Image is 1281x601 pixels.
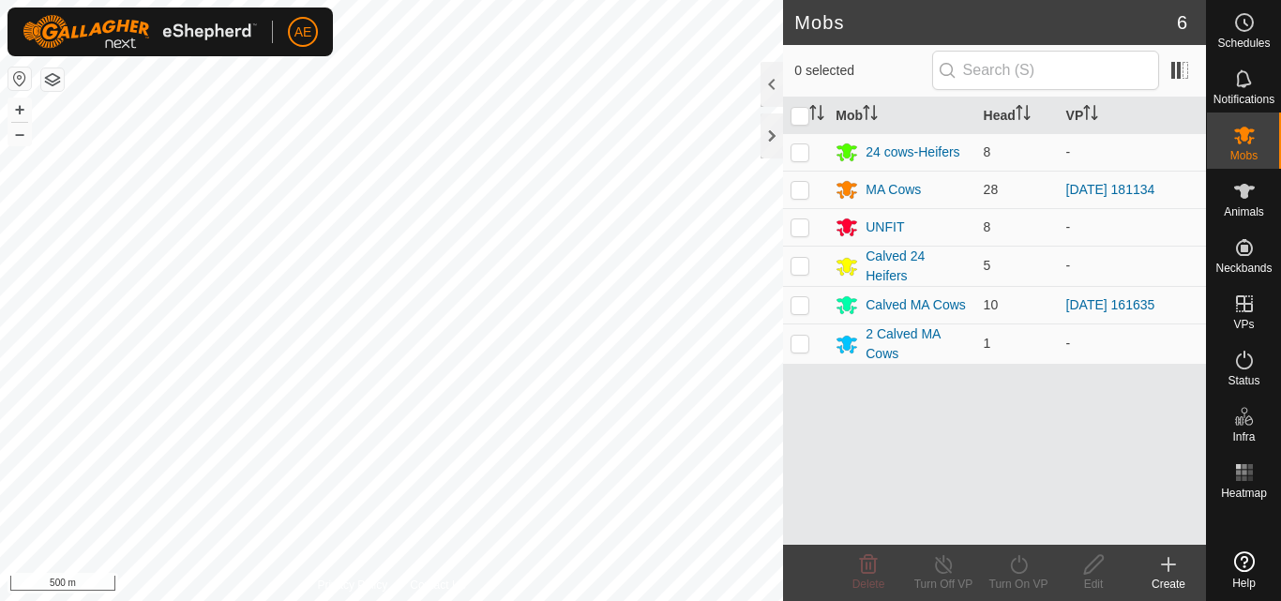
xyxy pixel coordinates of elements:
[8,68,31,90] button: Reset Map
[866,180,921,200] div: MA Cows
[1056,576,1131,593] div: Edit
[852,578,885,591] span: Delete
[1233,319,1254,330] span: VPs
[984,336,991,351] span: 1
[906,576,981,593] div: Turn Off VP
[794,11,1177,34] h2: Mobs
[8,123,31,145] button: –
[984,258,991,273] span: 5
[866,324,968,364] div: 2 Calved MA Cows
[1217,38,1270,49] span: Schedules
[1131,576,1206,593] div: Create
[1059,208,1206,246] td: -
[8,98,31,121] button: +
[863,108,878,123] p-sorticon: Activate to sort
[1083,108,1098,123] p-sorticon: Activate to sort
[1228,375,1259,386] span: Status
[1215,263,1272,274] span: Neckbands
[41,68,64,91] button: Map Layers
[1059,98,1206,134] th: VP
[976,98,1059,134] th: Head
[866,247,968,286] div: Calved 24 Heifers
[794,61,931,81] span: 0 selected
[1066,182,1155,197] a: [DATE] 181134
[1059,323,1206,364] td: -
[1207,544,1281,596] a: Help
[984,182,999,197] span: 28
[410,577,465,593] a: Contact Us
[828,98,975,134] th: Mob
[866,295,966,315] div: Calved MA Cows
[866,218,904,237] div: UNFIT
[1213,94,1274,105] span: Notifications
[1059,246,1206,286] td: -
[932,51,1159,90] input: Search (S)
[984,144,991,159] span: 8
[318,577,388,593] a: Privacy Policy
[866,143,959,162] div: 24 cows-Heifers
[984,297,999,312] span: 10
[1177,8,1187,37] span: 6
[1232,578,1256,589] span: Help
[294,23,312,42] span: AE
[984,219,991,234] span: 8
[1232,431,1255,443] span: Infra
[1221,488,1267,499] span: Heatmap
[1016,108,1031,123] p-sorticon: Activate to sort
[1066,297,1155,312] a: [DATE] 161635
[1224,206,1264,218] span: Animals
[1059,133,1206,171] td: -
[809,108,824,123] p-sorticon: Activate to sort
[981,576,1056,593] div: Turn On VP
[1230,150,1258,161] span: Mobs
[23,15,257,49] img: Gallagher Logo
